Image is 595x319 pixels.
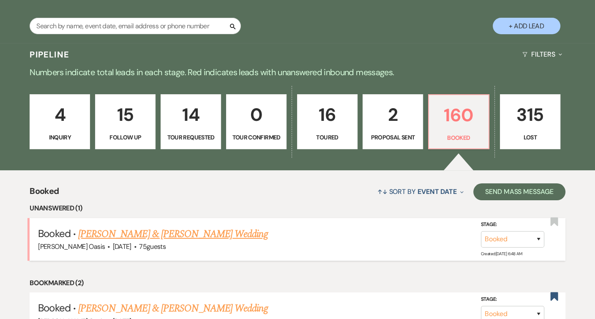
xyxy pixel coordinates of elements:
[113,242,131,251] span: [DATE]
[30,18,241,34] input: Search by name, event date, email address or phone number
[232,101,281,129] p: 0
[368,101,418,129] p: 2
[297,94,358,149] a: 16Toured
[35,133,85,142] p: Inquiry
[505,101,555,129] p: 315
[428,94,489,149] a: 160Booked
[35,101,85,129] p: 4
[500,94,560,149] a: 315Lost
[161,94,221,149] a: 14Tour Requested
[166,101,216,129] p: 14
[101,133,150,142] p: Follow Up
[434,133,483,142] p: Booked
[38,242,105,251] span: [PERSON_NAME] Oasis
[377,187,388,196] span: ↑↓
[78,301,267,316] a: [PERSON_NAME] & [PERSON_NAME] Wedding
[505,133,555,142] p: Lost
[434,101,483,129] p: 160
[38,227,70,240] span: Booked
[481,251,522,256] span: Created: [DATE] 6:48 AM
[303,101,352,129] p: 16
[30,185,59,203] span: Booked
[166,133,216,142] p: Tour Requested
[232,133,281,142] p: Tour Confirmed
[303,133,352,142] p: Toured
[101,101,150,129] p: 15
[95,94,156,149] a: 15Follow Up
[368,133,418,142] p: Proposal Sent
[30,278,565,289] li: Bookmarked (2)
[374,180,467,203] button: Sort By Event Date
[139,242,166,251] span: 75 guests
[30,94,90,149] a: 4Inquiry
[226,94,287,149] a: 0Tour Confirmed
[473,183,565,200] button: Send Mass Message
[418,187,457,196] span: Event Date
[481,295,544,304] label: Stage:
[481,220,544,229] label: Stage:
[493,18,560,34] button: + Add Lead
[363,94,423,149] a: 2Proposal Sent
[78,226,267,242] a: [PERSON_NAME] & [PERSON_NAME] Wedding
[30,49,69,60] h3: Pipeline
[519,43,565,65] button: Filters
[30,203,565,214] li: Unanswered (1)
[38,301,70,314] span: Booked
